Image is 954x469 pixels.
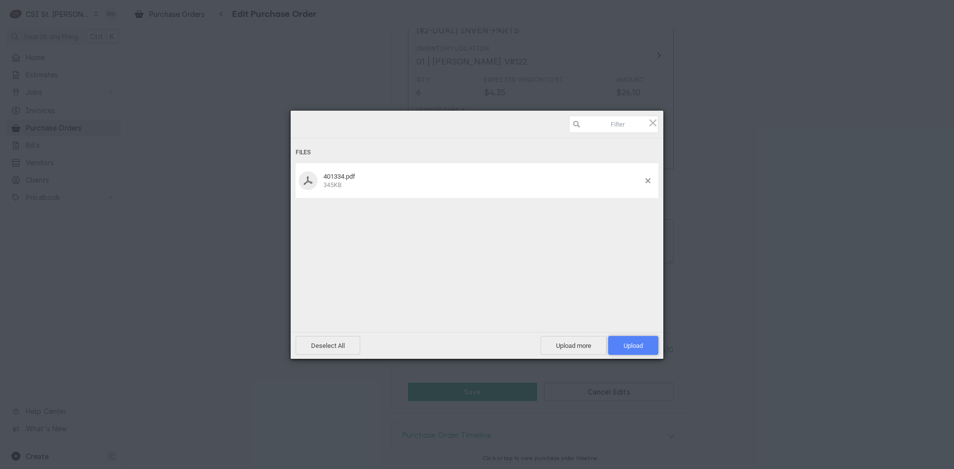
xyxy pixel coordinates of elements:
span: Upload [608,336,658,355]
span: Upload [624,342,643,349]
span: Click here or hit ESC to close picker [647,117,658,128]
span: 401334.pdf [323,173,355,180]
span: 345KB [323,182,341,189]
div: Files [296,143,658,162]
input: Filter [569,116,658,133]
span: Upload more [541,336,607,355]
span: Deselect All [296,336,360,355]
div: 401334.pdf [320,173,645,189]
